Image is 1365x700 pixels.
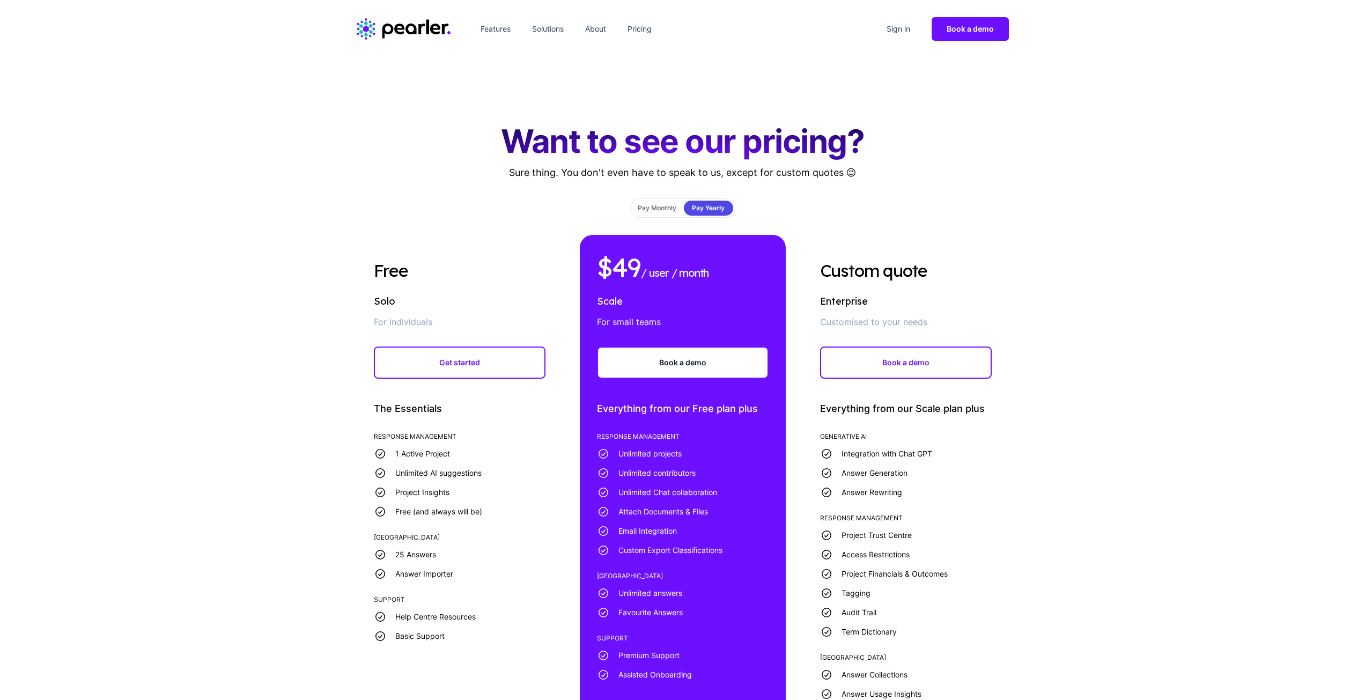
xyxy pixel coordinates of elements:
span: Custom quote [820,260,928,281]
span: Custom Export Classifications [618,544,722,557]
span: Term Dictionary [842,625,897,638]
span: Assisted Onboarding [618,668,692,681]
span: Help Centre Resources [395,610,476,623]
span: Premium Support [618,649,680,662]
span: / user / month [641,266,709,279]
li: Support [374,595,545,604]
a: Pricing [623,20,656,38]
span: Email Integration [618,525,677,537]
p: For small teams [597,314,769,329]
div: Everything from our Free plan plus [597,400,769,417]
span: Tagging [842,587,870,600]
a: Home [357,18,451,40]
a: Sign in [882,20,914,38]
a: Book a demo [932,17,1009,41]
span: Basic Support [395,630,445,643]
span: Unlimited projects [618,447,682,460]
span: Project Insights [395,486,449,499]
a: Features [476,20,515,38]
p: For individuals [374,314,545,329]
span: Free [374,260,408,281]
a: Get started with Scale plan for 49 [597,347,769,379]
span: Pay Yearly [684,201,733,216]
span: Answer Importer [395,568,453,580]
span: Attach Documents & Files [618,505,708,518]
span: Answer Rewriting [842,486,902,499]
span: Access Restrictions [842,548,910,561]
span: Unlimited answers [618,587,682,600]
span: Integration with Chat GPT [842,447,932,460]
h1: Want to see our pricing? [357,122,1009,160]
span: Unlimited contributors [618,467,696,480]
li: Response Management [597,432,769,441]
li: Generative AI [820,432,992,441]
span: Project Trust Centre [842,529,912,542]
li: Support [597,634,769,643]
span: Free (and always will be) [395,505,482,518]
a: Get started with Solo plan for undefined [374,347,545,379]
div: Everything from our Scale plan plus [820,400,992,417]
li: Response Management [374,432,545,441]
span: 25 Answers [395,548,436,561]
span: Answer Collections [842,668,907,681]
h3: Enterprise [820,293,992,310]
a: Solutions [528,20,568,38]
span: Project Financials & Outcomes [842,568,948,580]
li: [GEOGRAPHIC_DATA] [597,572,769,580]
span: Unlimited AI suggestions [395,467,482,480]
h3: Scale [597,293,769,310]
span: Audit Trail [842,606,876,619]
span: Answer Generation [842,467,907,480]
h3: Solo [374,293,545,310]
span: Pay Monthly [632,201,682,216]
div: The Essentials [374,400,545,417]
a: Get started with Enterprise plan for undefined [820,347,992,379]
a: About [581,20,610,38]
li: Response Management [820,514,992,522]
li: [GEOGRAPHIC_DATA] [820,653,992,662]
p: Sure thing. You don't even have to speak to us, except for custom quotes 😉 [357,164,1009,181]
span: Favourite Answers [618,606,683,619]
li: [GEOGRAPHIC_DATA] [374,533,545,542]
span: $ 49 [597,251,641,283]
span: Book a demo [947,24,994,33]
p: Customised to your needs [820,314,992,329]
span: Unlimited Chat collaboration [618,486,717,499]
span: 1 Active Project [395,447,450,460]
